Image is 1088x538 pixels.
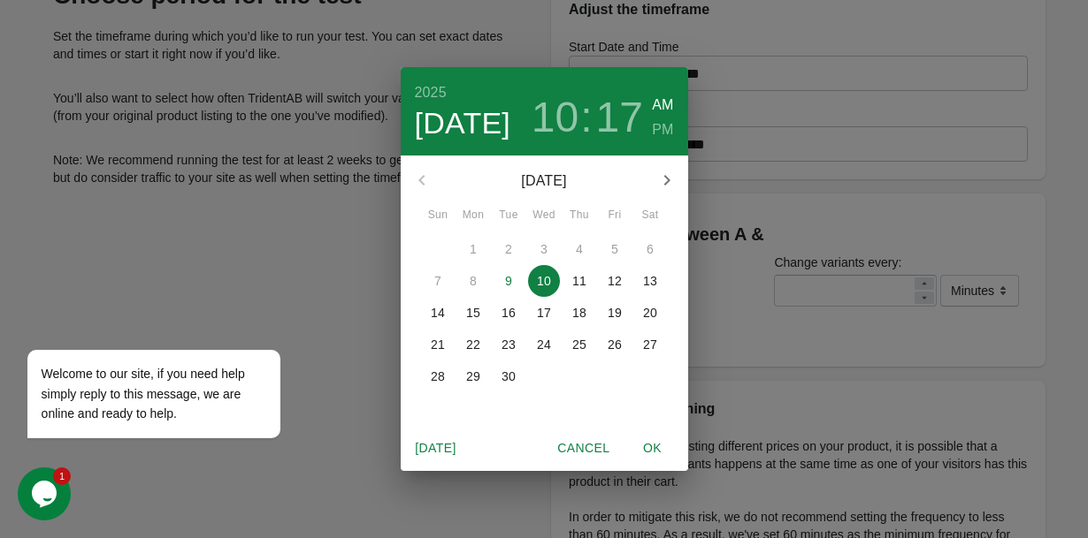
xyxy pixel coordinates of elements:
[580,93,592,142] h3: :
[563,265,595,297] button: 11
[422,329,454,360] button: 21
[431,368,445,385] p: 28
[599,297,631,329] button: 19
[634,207,666,224] span: Sat
[596,93,643,142] button: 17
[634,329,666,360] button: 27
[505,272,512,290] p: 9
[632,437,674,459] span: OK
[652,117,673,142] button: PM
[422,207,454,224] span: Sun
[537,272,551,290] p: 10
[18,190,336,458] iframe: chat widget
[643,304,657,322] p: 20
[493,207,525,224] span: Tue
[415,437,457,459] span: [DATE]
[557,437,609,459] span: Cancel
[493,329,525,360] button: 23
[466,304,480,322] p: 15
[528,207,560,224] span: Wed
[599,329,631,360] button: 26
[634,297,666,329] button: 20
[643,336,657,353] p: 27
[408,432,464,465] button: [DATE]
[466,368,480,385] p: 29
[634,265,666,297] button: 13
[563,297,595,329] button: 18
[502,336,516,353] p: 23
[608,272,622,290] p: 12
[563,207,595,224] span: Thu
[415,105,511,142] button: [DATE]
[608,304,622,322] p: 19
[443,170,646,192] p: [DATE]
[599,207,631,224] span: Fri
[457,207,489,224] span: Mon
[528,297,560,329] button: 17
[493,360,525,392] button: 30
[528,265,560,297] button: 10
[502,368,516,385] p: 30
[608,336,622,353] p: 26
[599,265,631,297] button: 12
[537,304,551,322] p: 17
[572,304,586,322] p: 18
[528,329,560,360] button: 24
[18,467,74,520] iframe: chat widget
[550,432,617,465] button: Cancel
[572,272,586,290] p: 11
[563,329,595,360] button: 25
[624,432,681,465] button: OK
[652,93,673,117] button: AM
[466,336,480,353] p: 22
[422,297,454,329] button: 14
[431,336,445,353] p: 21
[572,336,586,353] p: 25
[502,304,516,322] p: 16
[493,297,525,329] button: 16
[493,265,525,297] button: 9
[537,336,551,353] p: 24
[643,272,657,290] p: 13
[457,297,489,329] button: 15
[431,304,445,322] p: 14
[415,80,447,105] button: 2025
[457,329,489,360] button: 22
[457,360,489,392] button: 29
[422,360,454,392] button: 28
[532,93,578,142] button: 10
